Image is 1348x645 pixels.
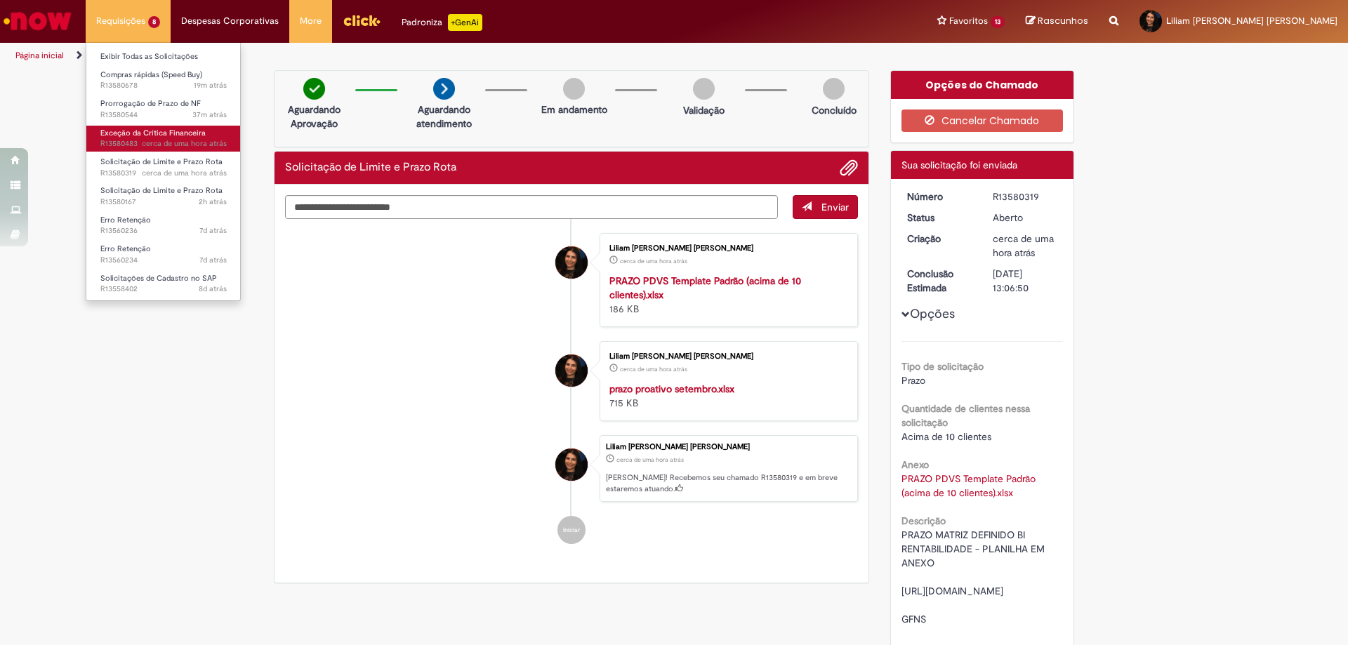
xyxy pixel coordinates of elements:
[901,159,1017,171] span: Sua solicitação foi enviada
[563,78,585,100] img: img-circle-grey.png
[1038,14,1088,27] span: Rascunhos
[993,189,1058,204] div: R13580319
[555,354,588,387] div: Liliam Karla Kupfer Jose
[609,383,734,395] a: prazo proativo setembro.xlsx
[194,80,227,91] span: 19m atrás
[1,7,74,35] img: ServiceNow
[86,183,241,209] a: Aberto R13580167 : Solicitação de Limite e Prazo Rota
[609,382,843,410] div: 715 KB
[86,154,241,180] a: Aberto R13580319 : Solicitação de Limite e Prazo Rota
[555,246,588,279] div: Liliam Karla Kupfer Jose
[199,225,227,236] span: 7d atrás
[901,402,1030,429] b: Quantidade de clientes nessa solicitação
[993,232,1054,259] time: 30/09/2025 10:06:46
[100,98,201,109] span: Prorrogação de Prazo de NF
[897,232,983,246] dt: Criação
[86,213,241,239] a: Aberto R13560236 : Erro Retenção
[303,78,325,100] img: check-circle-green.png
[410,102,478,131] p: Aguardando atendimento
[100,157,223,167] span: Solicitação de Limite e Prazo Rota
[693,78,715,100] img: img-circle-grey.png
[901,430,991,443] span: Acima de 10 clientes
[993,267,1058,295] div: [DATE] 13:06:50
[620,365,687,373] time: 30/09/2025 10:04:55
[897,211,983,225] dt: Status
[285,161,456,174] h2: Solicitação de Limite e Prazo Rota Histórico de tíquete
[192,109,227,120] time: 30/09/2025 10:38:52
[100,138,227,149] span: R13580483
[901,528,1048,625] span: PRAZO MATRIZ DEFINIDO BI RENTABILIDADE - PLANILHA EM ANEXO [URL][DOMAIN_NAME] GFNS
[199,197,227,207] span: 2h atrás
[192,109,227,120] span: 37m atrás
[199,255,227,265] span: 7d atrás
[100,284,227,295] span: R13558402
[949,14,988,28] span: Favoritos
[100,215,151,225] span: Erro Retenção
[823,78,845,100] img: img-circle-grey.png
[402,14,482,31] div: Padroniza
[86,241,241,267] a: Aberto R13560234 : Erro Retenção
[620,257,687,265] time: 30/09/2025 10:05:16
[901,472,1038,499] a: Download de PRAZO PDVS Template Padrão (acima de 10 clientes).xlsx
[609,244,843,253] div: Liliam [PERSON_NAME] [PERSON_NAME]
[1166,15,1337,27] span: Liliam [PERSON_NAME] [PERSON_NAME]
[86,271,241,297] a: Aberto R13558402 : Solicitações de Cadastro no SAP
[683,103,725,117] p: Validação
[343,10,381,31] img: click_logo_yellow_360x200.png
[991,16,1005,28] span: 13
[541,102,607,117] p: Em andamento
[285,219,858,559] ul: Histórico de tíquete
[96,14,145,28] span: Requisições
[821,201,849,213] span: Enviar
[616,456,684,464] time: 30/09/2025 10:06:46
[86,42,241,301] ul: Requisições
[199,197,227,207] time: 30/09/2025 09:42:03
[100,244,151,254] span: Erro Retenção
[86,126,241,152] a: Aberto R13580483 : Exceção da Crítica Financeira
[448,14,482,31] p: +GenAi
[901,374,925,387] span: Prazo
[993,232,1054,259] span: cerca de uma hora atrás
[100,225,227,237] span: R13560236
[100,168,227,179] span: R13580319
[199,284,227,294] time: 23/09/2025 11:04:25
[609,274,801,301] a: PRAZO PDVS Template Padrão (acima de 10 clientes).xlsx
[793,195,858,219] button: Enviar
[993,232,1058,260] div: 30/09/2025 10:06:46
[993,211,1058,225] div: Aberto
[840,159,858,177] button: Adicionar anexos
[620,257,687,265] span: cerca de uma hora atrás
[100,109,227,121] span: R13580544
[100,69,202,80] span: Compras rápidas (Speed Buy)
[86,67,241,93] a: Aberto R13580678 : Compras rápidas (Speed Buy)
[620,365,687,373] span: cerca de uma hora atrás
[100,185,223,196] span: Solicitação de Limite e Prazo Rota
[86,49,241,65] a: Exibir Todas as Solicitações
[11,43,888,69] ul: Trilhas de página
[901,458,929,471] b: Anexo
[609,274,843,316] div: 186 KB
[1026,15,1088,28] a: Rascunhos
[609,352,843,361] div: Liliam [PERSON_NAME] [PERSON_NAME]
[901,514,946,527] b: Descrição
[300,14,322,28] span: More
[616,456,684,464] span: cerca de uma hora atrás
[901,360,984,373] b: Tipo de solicitação
[555,448,588,481] div: Liliam Karla Kupfer Jose
[285,195,778,219] textarea: Digite sua mensagem aqui...
[100,255,227,266] span: R13560234
[15,50,64,61] a: Página inicial
[142,138,227,149] span: cerca de uma hora atrás
[901,109,1064,132] button: Cancelar Chamado
[199,225,227,236] time: 23/09/2025 16:25:35
[199,255,227,265] time: 23/09/2025 16:24:49
[148,16,160,28] span: 8
[142,168,227,178] span: cerca de uma hora atrás
[194,80,227,91] time: 30/09/2025 10:57:04
[606,472,850,494] p: [PERSON_NAME]! Recebemos seu chamado R13580319 e em breve estaremos atuando.
[280,102,348,131] p: Aguardando Aprovação
[100,128,206,138] span: Exceção da Crítica Financeira
[100,80,227,91] span: R13580678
